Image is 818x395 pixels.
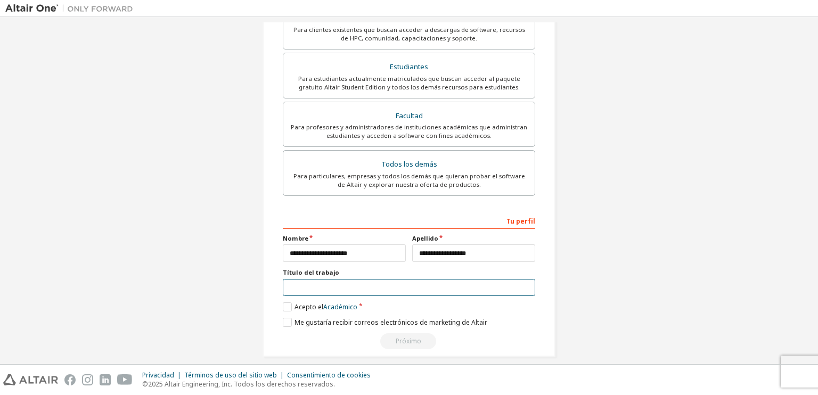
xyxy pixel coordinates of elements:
[290,26,528,43] div: Para clientes existentes que buscan acceder a descargas de software, recursos de HPC, comunidad, ...
[142,380,377,389] p: ©
[290,109,528,124] div: Facultad
[3,374,58,385] img: altair_logo.svg
[290,75,528,92] div: Para estudiantes actualmente matriculados que buscan acceder al paquete gratuito Altair Student E...
[148,380,335,389] font: 2025 Altair Engineering, Inc. Todos los derechos reservados.
[283,318,487,327] label: Me gustaría recibir correos electrónicos de marketing de Altair
[283,268,535,277] label: Título del trabajo
[287,371,377,380] div: Consentimiento de cookies
[290,172,528,189] div: Para particulares, empresas y todos los demás que quieran probar el software de Altair y explorar...
[5,3,138,14] img: Altair One
[184,371,287,380] div: Términos de uso del sitio web
[117,374,133,385] img: youtube.svg
[412,234,535,243] label: Apellido
[82,374,93,385] img: instagram.svg
[323,302,357,311] a: Académico
[283,212,535,229] div: Tu perfil
[283,234,406,243] label: Nombre
[290,157,528,172] div: Todos los demás
[64,374,76,385] img: facebook.svg
[290,123,528,140] div: Para profesores y administradores de instituciones académicas que administran estudiantes y acced...
[283,302,357,311] label: Acepto el
[142,371,184,380] div: Privacidad
[290,60,528,75] div: Estudiantes
[100,374,111,385] img: linkedin.svg
[283,333,535,349] div: Read and acccept EULA to continue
